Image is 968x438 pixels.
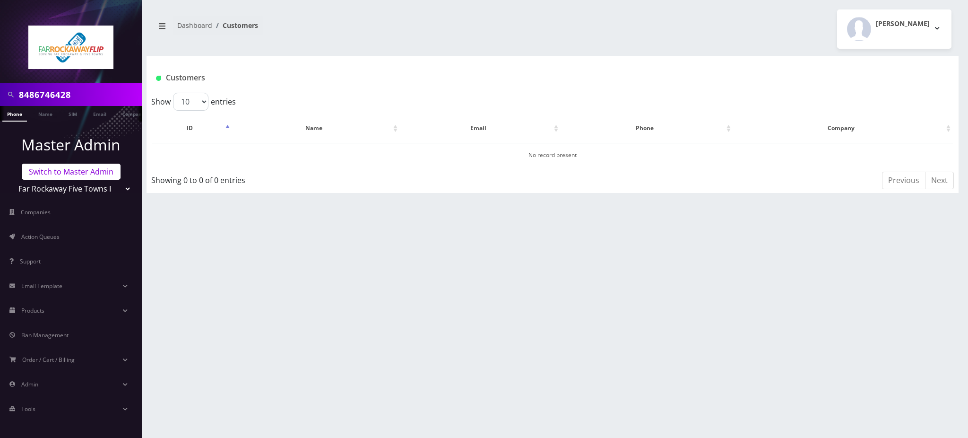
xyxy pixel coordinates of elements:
[21,307,44,315] span: Products
[212,20,258,30] li: Customers
[21,380,38,388] span: Admin
[152,143,953,167] td: No record present
[837,9,951,49] button: [PERSON_NAME]
[88,106,111,121] a: Email
[401,114,561,142] th: Email: activate to sort column ascending
[152,114,232,142] th: ID: activate to sort column descending
[562,114,733,142] th: Phone: activate to sort column ascending
[233,114,400,142] th: Name: activate to sort column ascending
[21,405,35,413] span: Tools
[34,106,57,121] a: Name
[156,73,814,82] h1: Customers
[118,106,149,121] a: Company
[173,93,208,111] select: Showentries
[154,16,545,43] nav: breadcrumb
[177,21,212,30] a: Dashboard
[21,282,62,290] span: Email Template
[925,172,954,189] a: Next
[64,106,82,121] a: SIM
[882,172,925,189] a: Previous
[734,114,953,142] th: Company: activate to sort column ascending
[28,26,113,69] img: Far Rockaway Five Towns Flip
[21,233,60,241] span: Action Queues
[21,331,69,339] span: Ban Management
[2,106,27,122] a: Phone
[876,20,930,28] h2: [PERSON_NAME]
[21,208,51,216] span: Companies
[22,164,121,180] a: Switch to Master Admin
[151,171,479,186] div: Showing 0 to 0 of 0 entries
[22,356,75,364] span: Order / Cart / Billing
[151,93,236,111] label: Show entries
[19,86,139,104] input: Search in Company
[20,257,41,265] span: Support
